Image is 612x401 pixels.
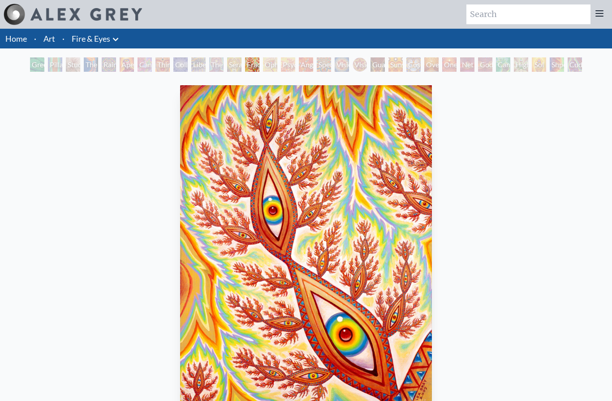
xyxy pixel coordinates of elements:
div: Third Eye Tears of Joy [155,57,170,72]
div: Ophanic Eyelash [263,57,277,72]
a: Art [43,32,55,45]
div: Godself [478,57,492,72]
a: Home [5,34,27,44]
div: Sol Invictus [532,57,546,72]
div: Vision Crystal [335,57,349,72]
div: Aperture [120,57,134,72]
div: Net of Being [460,57,474,72]
div: The Torch [84,57,98,72]
div: Cannafist [496,57,510,72]
div: Cannabis Sutra [138,57,152,72]
div: Sunyata [388,57,403,72]
div: Shpongled [550,57,564,72]
div: Vision [PERSON_NAME] [353,57,367,72]
div: Green Hand [30,57,44,72]
div: Liberation Through Seeing [191,57,206,72]
div: Study for the Great Turn [66,57,80,72]
div: Fractal Eyes [245,57,259,72]
li: · [59,29,68,48]
div: One [442,57,457,72]
div: Cuddle [568,57,582,72]
a: Fire & Eyes [72,32,110,45]
div: Spectral Lotus [317,57,331,72]
div: Seraphic Transport Docking on the Third Eye [227,57,241,72]
div: Psychomicrograph of a Fractal Paisley Cherub Feather Tip [281,57,295,72]
li: · [30,29,40,48]
div: Angel Skin [299,57,313,72]
div: Guardian of Infinite Vision [371,57,385,72]
div: Higher Vision [514,57,528,72]
div: Cosmic Elf [406,57,421,72]
div: Oversoul [424,57,439,72]
div: Pillar of Awareness [48,57,62,72]
div: Rainbow Eye Ripple [102,57,116,72]
div: The Seer [209,57,224,72]
input: Search [466,4,590,24]
div: Collective Vision [173,57,188,72]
